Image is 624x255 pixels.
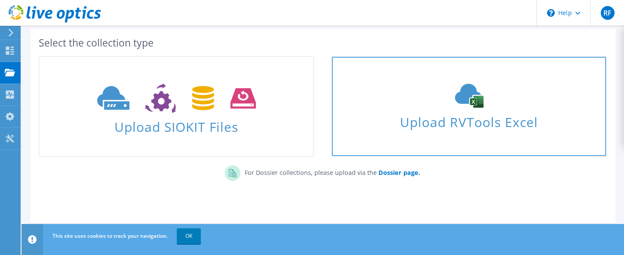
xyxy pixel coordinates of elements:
[331,56,606,157] a: Upload RVTools Excel
[377,168,420,177] a: Dossier page.
[547,9,555,17] svg: \n
[240,165,420,177] p: For Dossier collections, please upload via the
[332,111,606,129] span: Upload RVTools Excel
[177,228,201,244] a: OK
[40,115,313,134] span: Upload SIOKIT Files
[39,38,607,47] div: Select the collection type
[601,6,615,20] span: RF
[378,168,420,177] b: Dossier page.
[52,232,168,239] span: This site uses cookies to track your navigation.
[39,56,314,157] a: Upload SIOKIT Files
